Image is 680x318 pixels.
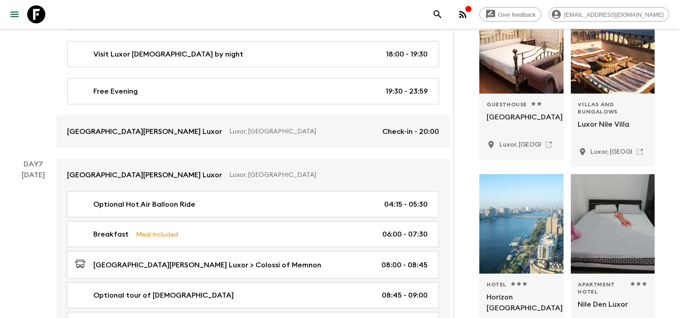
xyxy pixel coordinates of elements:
a: Give feedback [479,7,541,22]
p: Luxor, [GEOGRAPHIC_DATA] [229,171,432,180]
p: [GEOGRAPHIC_DATA] [487,112,556,133]
p: Check-in - 20:00 [382,126,439,137]
a: [GEOGRAPHIC_DATA][PERSON_NAME] LuxorLuxor, [GEOGRAPHIC_DATA]Check-in - 20:00 [56,115,450,148]
p: [GEOGRAPHIC_DATA][PERSON_NAME] Luxor > Colossi of Memnon [93,260,321,271]
a: [GEOGRAPHIC_DATA][PERSON_NAME] Luxor > Colossi of Memnon08:00 - 08:45 [67,251,439,279]
p: 06:00 - 07:30 [382,229,428,240]
p: Optional Hot Air Balloon Ride [93,199,195,210]
p: Luxor, [GEOGRAPHIC_DATA] [229,127,375,136]
p: [GEOGRAPHIC_DATA][PERSON_NAME] Luxor [67,170,222,180]
div: Photo of Horizon Nile Plaza [479,174,564,274]
p: Horizon [GEOGRAPHIC_DATA] [487,292,556,313]
a: Free Evening19:30 - 23:59 [67,78,439,104]
p: Luxor Nile Villa [578,119,648,141]
p: Luxor, Egypt [591,147,677,157]
p: 19:30 - 23:59 [386,86,428,97]
p: Visit Luxor [DEMOGRAPHIC_DATA] by night [93,49,243,60]
p: Breakfast [93,229,129,240]
div: Photo of Nile Den Luxor [571,174,655,274]
span: Hotel [487,281,506,288]
span: [EMAIL_ADDRESS][DOMAIN_NAME] [559,11,669,18]
p: 08:00 - 08:45 [381,260,428,271]
span: Apartment Hotel [578,281,627,295]
p: Luxor, Egypt [499,140,586,149]
span: Guesthouse [487,101,527,108]
button: menu [5,5,24,24]
a: Optional Hot Air Balloon Ride04:15 - 05:30 [67,191,439,218]
p: Optional tour of [DEMOGRAPHIC_DATA] [93,290,234,301]
p: Day 7 [11,159,56,170]
a: Visit Luxor [DEMOGRAPHIC_DATA] by night18:00 - 19:30 [67,41,439,67]
a: [GEOGRAPHIC_DATA][PERSON_NAME] LuxorLuxor, [GEOGRAPHIC_DATA] [56,159,450,191]
span: Give feedback [493,11,541,18]
p: Meal Included [136,229,178,239]
a: Optional tour of [DEMOGRAPHIC_DATA]08:45 - 09:00 [67,282,439,309]
p: [GEOGRAPHIC_DATA][PERSON_NAME] Luxor [67,126,222,137]
div: [EMAIL_ADDRESS][DOMAIN_NAME] [549,7,669,22]
a: BreakfastMeal Included06:00 - 07:30 [67,221,439,247]
span: Villas and Bungalows [578,101,644,115]
p: 08:45 - 09:00 [382,290,428,301]
p: Free Evening [93,86,138,97]
p: 04:15 - 05:30 [384,199,428,210]
p: 18:00 - 19:30 [386,49,428,60]
button: search adventures [429,5,447,24]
